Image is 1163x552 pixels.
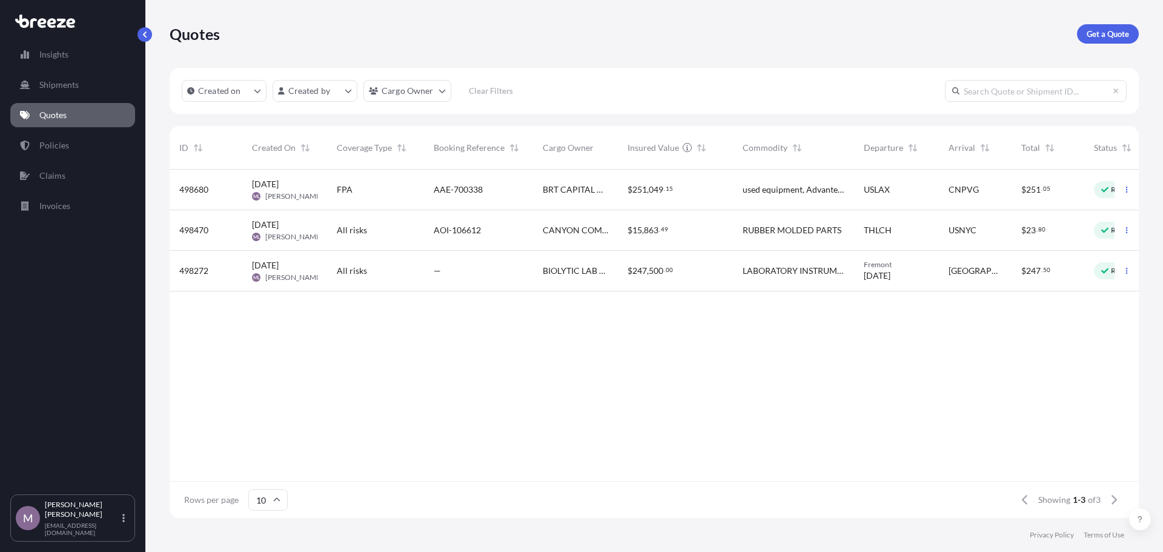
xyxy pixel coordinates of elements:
[664,268,665,272] span: .
[179,142,188,154] span: ID
[1111,266,1132,276] p: Ready
[253,271,260,284] span: ML
[632,185,647,194] span: 251
[632,226,642,234] span: 15
[10,103,135,127] a: Quotes
[1043,187,1050,191] span: 05
[1021,267,1026,275] span: $
[694,141,709,155] button: Sort
[265,232,323,242] span: [PERSON_NAME]
[298,141,313,155] button: Sort
[1026,185,1041,194] span: 251
[337,224,367,236] span: All risks
[39,139,69,151] p: Policies
[10,73,135,97] a: Shipments
[543,142,594,154] span: Cargo Owner
[864,270,890,282] span: [DATE]
[252,219,279,231] span: [DATE]
[642,226,644,234] span: ,
[265,273,323,282] span: [PERSON_NAME]
[39,109,67,121] p: Quotes
[1119,141,1134,155] button: Sort
[39,200,70,212] p: Invoices
[507,141,522,155] button: Sort
[1021,185,1026,194] span: $
[1077,24,1139,44] a: Get a Quote
[543,265,608,277] span: BIOLYTIC LAB PERFORMANCE, INC.
[179,184,208,196] span: 498680
[252,142,296,154] span: Created On
[790,141,804,155] button: Sort
[1043,268,1050,272] span: 50
[644,226,658,234] span: 863
[337,184,353,196] span: FPA
[10,164,135,188] a: Claims
[864,184,890,196] span: USLAX
[1038,494,1070,506] span: Showing
[253,190,260,202] span: ML
[434,265,441,277] span: —
[632,267,647,275] span: 247
[363,80,451,102] button: cargoOwner Filter options
[394,141,409,155] button: Sort
[45,500,120,519] p: [PERSON_NAME] [PERSON_NAME]
[649,267,663,275] span: 500
[252,178,279,190] span: [DATE]
[628,226,632,234] span: $
[1021,142,1040,154] span: Total
[184,494,239,506] span: Rows per page
[1084,530,1124,540] a: Terms of Use
[182,80,267,102] button: createdOn Filter options
[949,184,979,196] span: CNPVG
[179,265,208,277] span: 498272
[1026,267,1041,275] span: 247
[664,187,665,191] span: .
[457,81,525,101] button: Clear Filters
[666,268,673,272] span: 00
[252,259,279,271] span: [DATE]
[45,522,120,536] p: [EMAIL_ADDRESS][DOMAIN_NAME]
[273,80,357,102] button: createdBy Filter options
[628,267,632,275] span: $
[1087,28,1129,40] p: Get a Quote
[265,191,323,201] span: [PERSON_NAME]
[39,79,79,91] p: Shipments
[906,141,920,155] button: Sort
[1041,187,1042,191] span: .
[1042,141,1057,155] button: Sort
[864,260,929,270] span: Fremont
[337,265,367,277] span: All risks
[661,227,668,231] span: 49
[1073,494,1085,506] span: 1-3
[382,85,434,97] p: Cargo Owner
[253,231,260,243] span: ML
[743,184,844,196] span: used equipment, Advantest V93K tester
[543,184,608,196] span: BRT CAPITAL ASSETS, INC.
[628,142,679,154] span: Insured Value
[628,185,632,194] span: $
[949,224,976,236] span: USNYC
[288,85,331,97] p: Created by
[864,224,892,236] span: THLCH
[647,185,649,194] span: ,
[434,142,505,154] span: Booking Reference
[743,142,787,154] span: Commodity
[949,142,975,154] span: Arrival
[1021,226,1026,234] span: $
[1038,227,1045,231] span: 80
[1094,142,1117,154] span: Status
[179,224,208,236] span: 498470
[978,141,992,155] button: Sort
[1030,530,1074,540] a: Privacy Policy
[1111,225,1132,235] p: Ready
[198,85,241,97] p: Created on
[1041,268,1042,272] span: .
[743,265,844,277] span: LABORATORY INSTRUMENTS
[1026,226,1036,234] span: 23
[743,224,841,236] span: RUBBER MOLDED PARTS
[434,184,483,196] span: AAE-700338
[469,85,513,97] p: Clear Filters
[337,142,392,154] span: Coverage Type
